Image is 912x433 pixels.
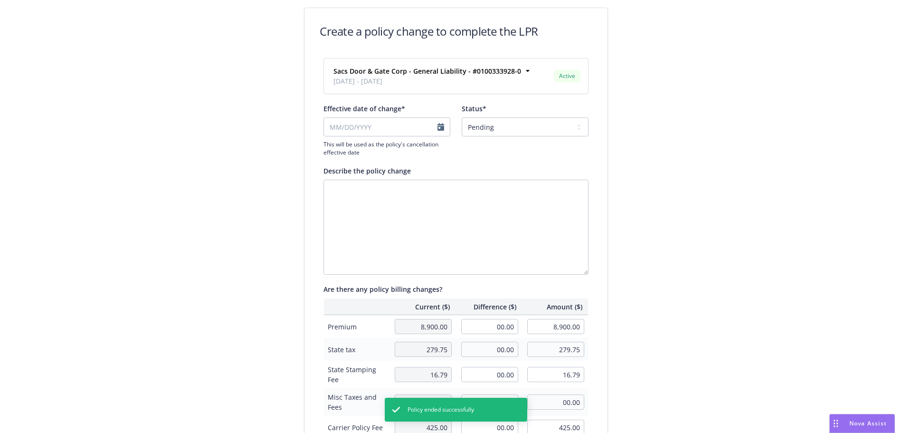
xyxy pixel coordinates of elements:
[408,405,474,414] span: Policy ended successfully
[829,414,895,433] button: Nova Assist
[333,76,521,86] span: [DATE] - [DATE]
[328,322,385,332] span: Premium
[462,104,486,113] span: Status*
[333,67,521,76] strong: Sacs Door & Gate Corp - General Liability - #0100333928-0
[395,302,450,312] span: Current ($)
[328,423,385,433] span: Carrier Policy Fee
[323,140,450,156] span: This will be used as the policy's cancellation effective date
[528,302,583,312] span: Amount ($)
[328,365,385,385] span: State Stamping Fee
[320,23,538,39] h1: Create a policy change to complete the LPR
[849,419,887,427] span: Nova Assist
[558,72,577,80] span: Active
[830,414,842,433] div: Drag to move
[328,345,385,355] span: State tax
[323,166,411,175] span: Describe the policy change
[323,117,450,136] input: MM/DD/YYYY
[323,104,405,113] span: Effective date of change*
[328,392,385,412] span: Misc Taxes and Fees
[323,285,442,294] span: Are there any policy billing changes?
[461,302,516,312] span: Difference ($)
